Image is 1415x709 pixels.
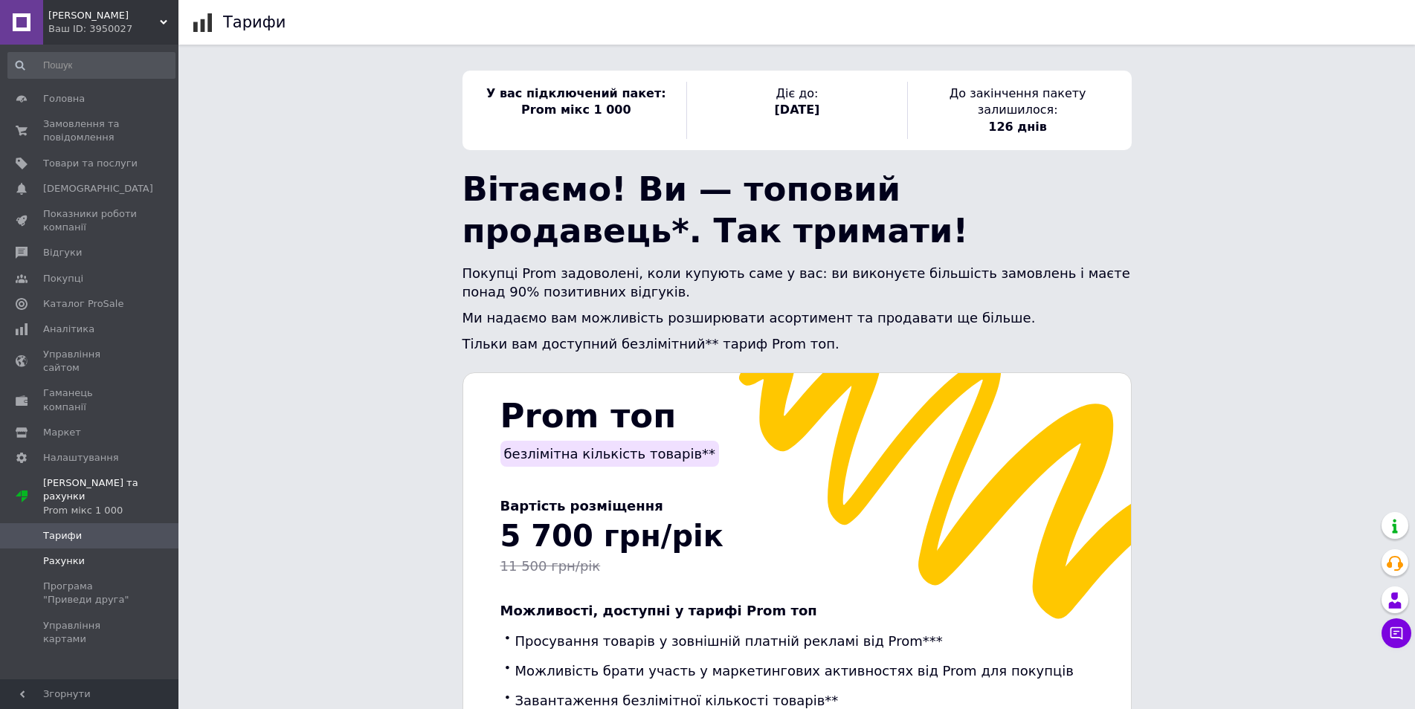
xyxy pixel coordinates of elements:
[43,297,123,311] span: Каталог ProSale
[500,498,663,514] span: Вартість розміщення
[500,603,817,618] span: Можливості, доступні у тарифі Prom топ
[43,580,138,606] span: Програма "Приведи друга"
[521,103,631,117] span: Prom мікс 1 000
[1382,618,1411,648] button: Чат з покупцем
[500,396,677,436] span: Prom топ
[43,426,81,439] span: Маркет
[7,52,175,79] input: Пошук
[775,103,820,117] span: [DATE]
[462,169,968,250] span: Вітаємо! Ви — топовий продавець*. Так тримати!
[43,476,178,517] span: [PERSON_NAME] та рахунки
[515,633,943,649] span: Просування товарів у зовнішній платній рекламі від Prom***
[48,22,178,36] div: Ваш ID: 3950027
[43,619,138,646] span: Управління картами
[223,13,286,31] h1: Тарифи
[500,558,601,574] span: 11 500 грн/рік
[48,9,160,22] span: Samson
[43,92,85,106] span: Головна
[43,348,138,375] span: Управління сайтом
[515,693,839,708] span: Завантаження безлімітної кількості товарів**
[462,265,1130,300] span: Покупці Prom задоволені, коли купують саме у вас: ви виконуєте більшість замовлень і маєте понад ...
[988,120,1047,134] span: 126 днів
[43,207,138,234] span: Показники роботи компанії
[43,451,119,464] span: Налаштування
[43,117,138,144] span: Замовлення та повідомлення
[43,246,82,259] span: Відгуки
[486,86,666,100] span: У вас підключений пакет:
[686,82,907,139] div: Діє до:
[43,272,83,285] span: Покупці
[43,504,178,517] div: Prom мікс 1 000
[950,86,1086,117] span: До закінчення пакету залишилося:
[500,519,723,553] span: 5 700 грн/рік
[462,336,839,352] span: Тільки вам доступний безлімітний** тариф Prom топ.
[43,182,153,195] span: [DEMOGRAPHIC_DATA]
[515,663,1074,679] span: Можливість брати участь у маркетингових активностях від Prom для покупців
[43,529,82,543] span: Тарифи
[462,310,1036,326] span: Ми надаємо вам можливість розширювати асортимент та продавати ще більше.
[43,157,138,170] span: Товари та послуги
[43,323,94,336] span: Аналітика
[504,446,716,462] span: безлімітна кількість товарів**
[43,386,138,413] span: Гаманець компанії
[43,554,85,568] span: Рахунки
